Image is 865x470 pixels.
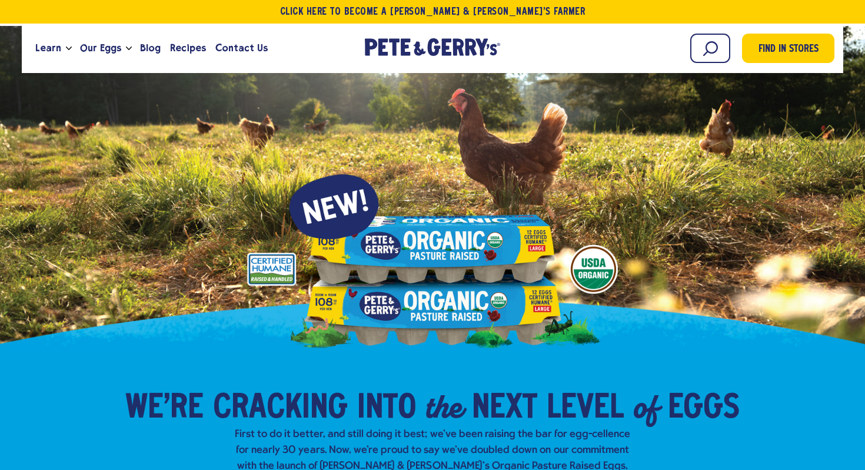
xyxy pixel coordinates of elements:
[170,41,206,55] span: Recipes
[213,391,348,426] span: Cracking
[215,41,268,55] span: Contact Us
[357,391,416,426] span: into
[472,391,537,426] span: Next
[31,32,66,64] a: Learn
[135,32,165,64] a: Blog
[35,41,61,55] span: Learn
[668,391,740,426] span: Eggs​
[211,32,272,64] a: Contact Us
[126,47,132,51] button: Open the dropdown menu for Our Eggs
[742,34,834,63] a: Find in Stores
[75,32,126,64] a: Our Eggs
[690,34,730,63] input: Search
[758,42,819,58] span: Find in Stores
[80,41,121,55] span: Our Eggs
[66,47,72,51] button: Open the dropdown menu for Learn
[140,41,161,55] span: Blog
[425,385,463,428] em: the
[633,385,658,428] em: of
[165,32,211,64] a: Recipes
[547,391,624,426] span: Level
[125,391,204,426] span: We’re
